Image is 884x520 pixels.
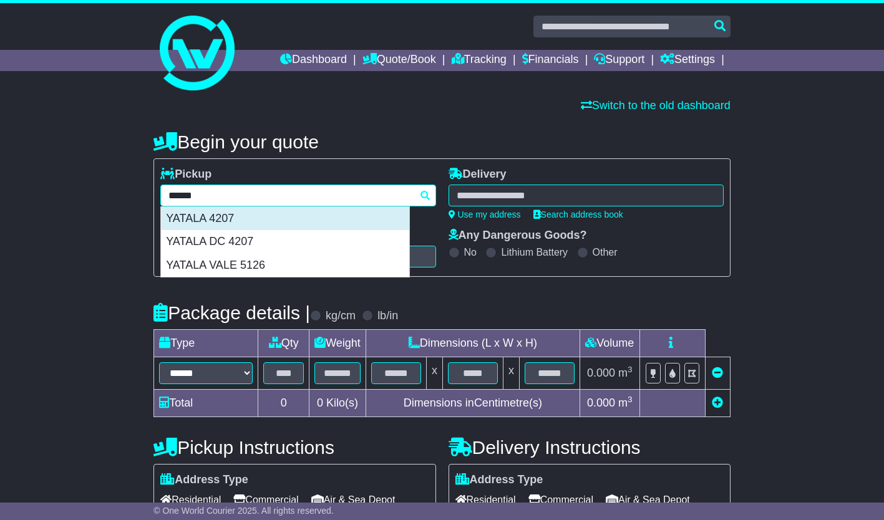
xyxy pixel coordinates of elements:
a: Quote/Book [362,50,436,71]
td: Total [154,390,258,417]
a: Financials [522,50,579,71]
span: Residential [160,490,221,509]
label: Address Type [160,473,248,487]
label: Any Dangerous Goods? [449,229,587,243]
span: 0.000 [587,367,615,379]
a: Remove this item [712,367,723,379]
td: Dimensions (L x W x H) [366,330,580,357]
typeahead: Please provide city [160,185,435,206]
span: Air & Sea Depot [311,490,396,509]
sup: 3 [628,395,633,404]
a: Support [594,50,644,71]
td: Dimensions in Centimetre(s) [366,390,580,417]
td: 0 [258,390,309,417]
span: m [618,367,633,379]
sup: 3 [628,365,633,374]
td: Type [154,330,258,357]
label: lb/in [377,309,398,323]
h4: Begin your quote [153,132,731,152]
a: Dashboard [280,50,347,71]
h4: Package details | [153,302,310,323]
label: Pickup [160,168,211,181]
span: Residential [455,490,516,509]
span: © One World Courier 2025. All rights reserved. [153,506,334,516]
td: Weight [309,330,366,357]
td: x [426,357,442,390]
span: 0.000 [587,397,615,409]
span: m [618,397,633,409]
a: Tracking [452,50,507,71]
a: Use my address [449,209,521,219]
a: Search address book [533,209,623,219]
td: Volume [580,330,639,357]
label: Lithium Battery [501,246,568,258]
label: No [464,246,477,258]
h4: Delivery Instructions [449,437,731,458]
td: x [503,357,519,390]
div: YATALA VALE 5126 [161,254,409,277]
label: Address Type [455,473,543,487]
td: Qty [258,330,309,357]
span: Air & Sea Depot [606,490,690,509]
a: Add new item [712,397,723,409]
span: 0 [317,397,323,409]
span: Commercial [233,490,298,509]
h4: Pickup Instructions [153,437,435,458]
div: YATALA 4207 [161,207,409,231]
div: YATALA DC 4207 [161,230,409,254]
label: Other [593,246,618,258]
a: Settings [660,50,715,71]
td: Kilo(s) [309,390,366,417]
label: Delivery [449,168,507,181]
a: Switch to the old dashboard [581,99,731,112]
label: kg/cm [326,309,356,323]
span: Commercial [528,490,593,509]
